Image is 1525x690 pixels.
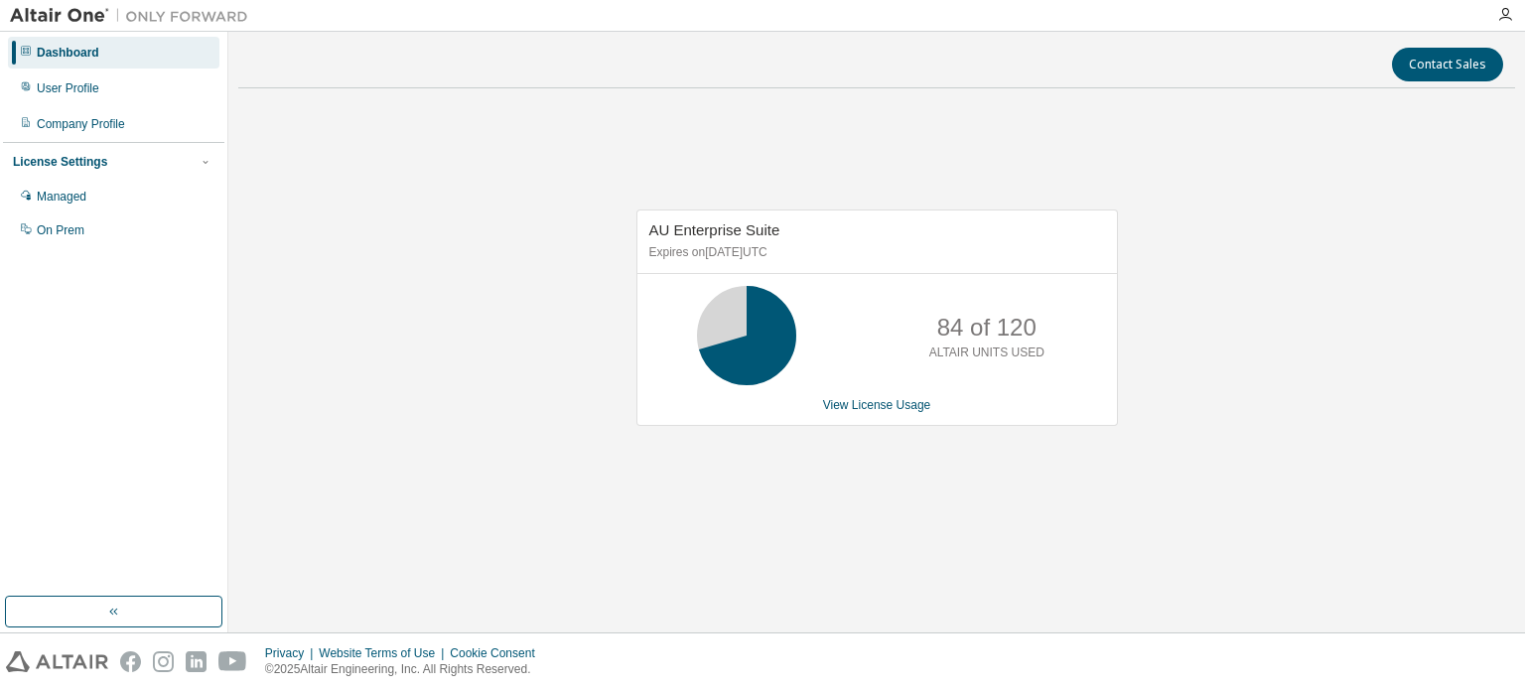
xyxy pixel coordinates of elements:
div: On Prem [37,222,84,238]
img: Altair One [10,6,258,26]
div: Managed [37,189,86,205]
div: License Settings [13,154,107,170]
p: ALTAIR UNITS USED [929,345,1044,361]
img: instagram.svg [153,651,174,672]
div: Privacy [265,645,319,661]
a: View License Usage [823,398,931,412]
button: Contact Sales [1392,48,1503,81]
img: facebook.svg [120,651,141,672]
div: Website Terms of Use [319,645,450,661]
img: linkedin.svg [186,651,207,672]
div: Cookie Consent [450,645,546,661]
p: 84 of 120 [937,311,1037,345]
div: Company Profile [37,116,125,132]
p: Expires on [DATE] UTC [649,244,1100,261]
div: User Profile [37,80,99,96]
div: Dashboard [37,45,99,61]
img: youtube.svg [218,651,247,672]
p: © 2025 Altair Engineering, Inc. All Rights Reserved. [265,661,547,678]
span: AU Enterprise Suite [649,221,780,238]
img: altair_logo.svg [6,651,108,672]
